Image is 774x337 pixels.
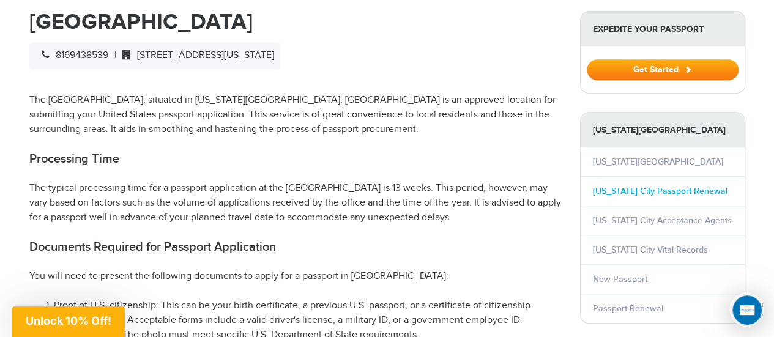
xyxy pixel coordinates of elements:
p: The [GEOGRAPHIC_DATA], situated in [US_STATE][GEOGRAPHIC_DATA], [GEOGRAPHIC_DATA] is an approved ... [29,93,562,137]
li: Proof of identity: Acceptable forms include a valid driver's license, a military ID, or a governm... [54,313,562,328]
span: 8169438539 [35,50,108,61]
iframe: Intercom live chat discovery launcher [729,292,764,327]
a: New Passport [593,274,647,284]
li: Proof of U.S. citizenship: This can be your birth certificate, a previous U.S. passport, or a cer... [54,298,562,313]
div: Unlock 10% Off! [12,306,125,337]
a: [US_STATE] City Acceptance Agents [593,215,732,226]
p: The typical processing time for a passport application at the [GEOGRAPHIC_DATA] is 13 weeks. This... [29,181,562,225]
h2: Documents Required for Passport Application [29,240,562,254]
iframe: Intercom live chat [732,295,762,325]
a: [US_STATE][GEOGRAPHIC_DATA] [593,157,723,167]
strong: [US_STATE][GEOGRAPHIC_DATA] [581,113,745,147]
a: Get Started [587,64,739,74]
strong: Expedite Your Passport [581,12,745,46]
h2: Processing Time [29,152,562,166]
a: [US_STATE] City Passport Renewal [593,186,727,196]
a: Passport Renewal [593,303,663,314]
span: [STREET_ADDRESS][US_STATE] [116,50,274,61]
a: [US_STATE] City Vital Records [593,245,708,255]
div: | [29,42,280,69]
span: Unlock 10% Off! [26,314,111,327]
h1: [GEOGRAPHIC_DATA] [29,11,562,33]
button: Get Started [587,59,739,80]
p: You will need to present the following documents to apply for a passport in [GEOGRAPHIC_DATA]: [29,269,562,284]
